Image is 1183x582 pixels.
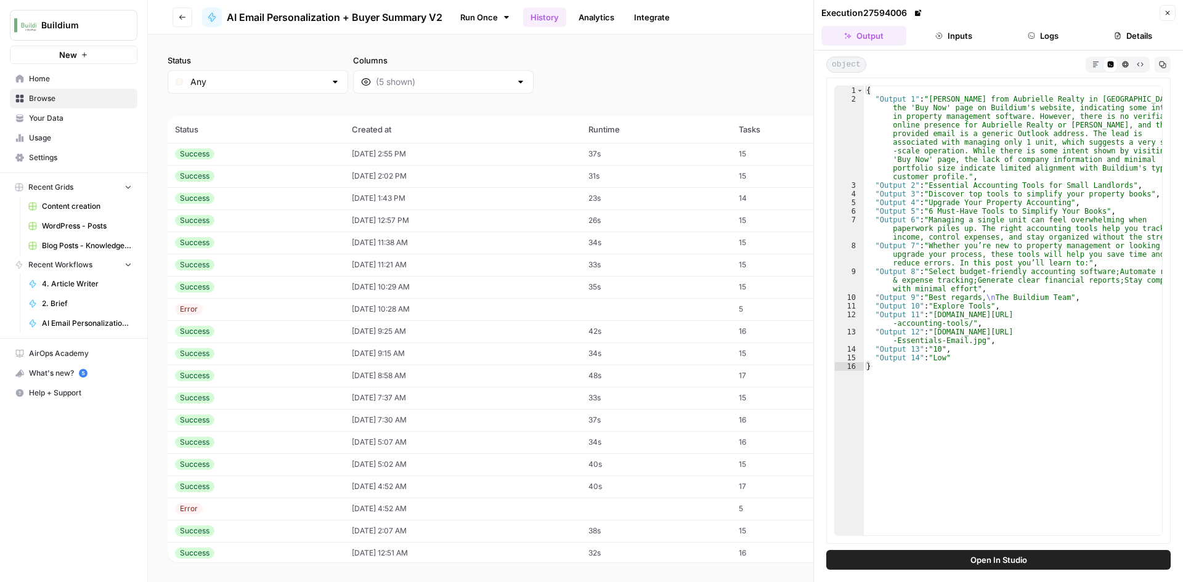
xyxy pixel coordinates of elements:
img: Buildium Logo [14,14,36,36]
div: 15 [835,354,864,362]
span: Settings [29,152,132,163]
a: Your Data [10,108,137,128]
div: 16 [835,362,864,371]
td: 15 [731,520,850,542]
div: 9 [835,267,864,293]
div: Success [175,548,214,559]
td: 15 [731,209,850,232]
td: [DATE] 4:52 AM [344,475,581,498]
span: Content creation [42,201,132,212]
td: 16 [731,542,850,564]
td: [DATE] 2:02 PM [344,165,581,187]
button: Help + Support [10,383,137,403]
a: 4. Article Writer [23,274,137,294]
span: AirOps Academy [29,348,132,359]
span: Help + Support [29,387,132,398]
td: 40s [581,475,731,498]
a: Usage [10,128,137,148]
td: 15 [731,254,850,276]
td: 14 [731,187,850,209]
div: Success [175,281,214,293]
div: 2 [835,95,864,181]
div: Success [175,459,214,470]
div: 10 [835,293,864,302]
span: AI Email Personalization + Buyer Summary [42,318,132,329]
div: Success [175,414,214,426]
div: 5 [835,198,864,207]
td: 15 [731,342,850,365]
td: [DATE] 9:15 AM [344,342,581,365]
span: Recent Workflows [28,259,92,270]
input: Any [190,76,325,88]
td: 15 [731,232,850,254]
td: 5 [731,498,850,520]
span: Open In Studio [970,554,1027,566]
div: Error [175,304,203,315]
td: 15 [731,276,850,298]
div: Execution 27594006 [821,7,924,19]
div: 4 [835,190,864,198]
td: 31s [581,165,731,187]
th: Status [168,116,344,143]
input: (5 shown) [376,76,511,88]
td: 15 [731,387,850,409]
td: 32s [581,542,731,564]
div: 7 [835,216,864,241]
td: 17 [731,365,850,387]
div: Success [175,326,214,337]
div: 8 [835,241,864,267]
a: AI Email Personalization + Buyer Summary [23,313,137,333]
div: 11 [835,302,864,310]
button: Logs [1001,26,1086,46]
a: Settings [10,148,137,168]
div: Success [175,481,214,492]
td: 5 [731,298,850,320]
div: Success [175,437,214,448]
td: 34s [581,431,731,453]
div: Success [175,370,214,381]
td: 37s [581,409,731,431]
button: Details [1091,26,1176,46]
span: Browse [29,93,132,104]
button: Open In Studio [826,550,1171,570]
td: [DATE] 11:21 AM [344,254,581,276]
td: [DATE] 7:30 AM [344,409,581,431]
button: New [10,46,137,64]
a: Content creation [23,196,137,216]
td: 33s [581,254,731,276]
th: Created at [344,116,581,143]
div: What's new? [10,364,137,382]
td: 48s [581,365,731,387]
div: Success [175,525,214,536]
button: Inputs [911,26,996,46]
button: Output [821,26,906,46]
td: [DATE] 9:25 AM [344,320,581,342]
a: Blog Posts - Knowledge Base.csv [23,236,137,256]
th: Tasks [731,116,850,143]
span: Home [29,73,132,84]
td: 42s [581,320,731,342]
td: 16 [731,320,850,342]
button: Workspace: Buildium [10,10,137,41]
div: 3 [835,181,864,190]
td: 15 [731,453,850,475]
td: [DATE] 12:51 AM [344,542,581,564]
text: 5 [81,370,84,376]
div: 1 [835,86,864,95]
td: 16 [731,409,850,431]
span: Blog Posts - Knowledge Base.csv [42,240,132,251]
div: Success [175,392,214,403]
span: (43 records) [168,94,1163,116]
span: New [59,49,77,61]
span: Buildium [41,19,116,31]
td: 26s [581,209,731,232]
td: 38s [581,520,731,542]
td: 15 [731,165,850,187]
td: [DATE] 10:29 AM [344,276,581,298]
td: [DATE] 10:28 AM [344,298,581,320]
a: Integrate [627,7,677,27]
td: [DATE] 5:07 AM [344,431,581,453]
span: WordPress - Posts [42,220,132,232]
td: [DATE] 1:43 PM [344,187,581,209]
a: 5 [79,369,87,378]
